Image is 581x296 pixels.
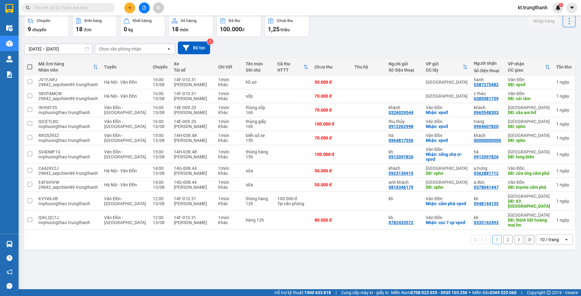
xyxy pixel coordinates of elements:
div: 13/08 [153,110,168,115]
img: logo-vxr [5,4,13,13]
button: file-add [139,2,150,13]
sup: 1 [559,3,563,7]
div: 0912097826 [389,154,413,159]
span: ngày [560,80,569,85]
div: 0387275482 [474,82,499,87]
div: 14F-010.31 [174,77,212,82]
div: QICETLBC [38,119,98,124]
div: nvphuongthao.trungthanh [38,124,98,129]
span: 1 [560,3,562,7]
strong: 1900 633 818 [304,290,331,295]
div: 1 món [218,133,240,138]
div: 0362881712 [474,171,499,176]
div: 0378041447 [474,185,499,190]
div: Vân Đồn [426,133,468,138]
div: 13/08 [153,185,168,190]
th: Toggle SortBy [505,59,553,75]
span: notification [7,269,12,275]
div: Số điện thoại [389,68,420,73]
div: 0335142493 [474,220,499,225]
div: Vân Đồn [426,196,468,201]
div: Đơn hàng [85,19,102,23]
div: 100.000 đ [315,152,348,157]
div: Khác [218,171,240,176]
div: Vân Đồn [426,215,468,220]
div: JV1FJ6FJ [38,77,98,82]
div: 0326029544 [389,110,413,115]
span: đ [242,27,244,32]
span: ngày [560,168,569,173]
div: [GEOGRAPHIC_DATA] [508,149,550,154]
div: khách [474,105,502,110]
div: sữa [246,182,271,187]
div: 0948144155 [474,201,499,206]
div: xốp [246,94,271,99]
div: 14F-010.31 [174,215,212,220]
div: Xe [174,61,212,66]
div: 70.000 đ [315,108,348,113]
span: Vân Đồn - [GEOGRAPHIC_DATA] [104,149,146,159]
div: Mã đơn hàng [38,61,93,66]
div: 1 món [218,119,240,124]
div: DĐ: vphn [508,124,550,129]
span: chuyến [32,27,46,32]
div: DĐ: vphn [508,138,550,143]
div: 1 món [218,91,240,96]
div: Vân Đồn [508,77,550,82]
svg: open [166,46,171,51]
span: Vân Đồn - [GEOGRAPHIC_DATA] [104,215,146,225]
div: DĐ: long biên [508,154,550,159]
div: biển số xe 15h [246,133,271,143]
div: DĐ: vphn [426,171,468,176]
div: 16:00 [153,91,168,96]
span: 18 [76,25,82,33]
div: 29842_sepchien89.trungthanh [38,171,98,176]
div: 16:00 [153,77,168,82]
div: Khác [218,138,240,143]
span: kt.trungthanh [513,4,552,11]
div: anh khách [389,180,420,185]
div: DĐ: cửa ông cẩm phả [508,171,550,176]
div: 1 [556,152,572,157]
div: [PERSON_NAME] [174,220,212,225]
div: [GEOGRAPHIC_DATA] [426,180,468,185]
div: 15:00 [153,149,168,154]
div: kh [389,196,420,201]
span: Hà Nội - Vân Đồn [104,168,137,173]
div: Người nhận [474,61,502,66]
button: Số lượng18món [168,15,213,37]
div: 14E-009.20 [174,105,212,110]
div: C44Z4V2J [38,166,98,171]
div: [PERSON_NAME] [174,82,212,87]
div: 13/08 [153,201,168,206]
div: Nhận: cổng chợ cr-vpvđ [426,152,468,162]
div: 14H-038.48 [174,133,212,138]
span: 1,25 [268,25,279,33]
span: caret-down [569,5,575,11]
input: Tìm tên, số ĐT hoặc mã đơn [34,4,107,11]
div: 1 món [218,215,240,220]
div: Tồn kho [556,64,572,69]
div: [PERSON_NAME] [174,201,212,206]
div: 12:00 [153,215,168,220]
div: 14F-010.31 [174,91,212,96]
div: Người gửi [389,61,420,66]
button: Đã thu100.000đ [216,15,261,37]
div: [GEOGRAPHIC_DATA] [508,105,550,110]
div: 13/08 [153,82,168,87]
div: 0816346179 [389,185,413,190]
span: ngày [560,121,569,126]
div: 29842_sepchien89.trungthanh [38,82,98,87]
div: hà [389,133,420,138]
span: question-circle [7,255,12,261]
span: ngày [560,199,569,204]
div: 1 món [218,180,240,185]
div: 0965548303 [474,110,499,115]
div: c thảo [474,91,502,96]
button: Bộ lọc [178,42,210,54]
div: 1 món [218,77,240,82]
span: 18 [172,25,178,33]
div: ĐC giao [508,68,545,73]
div: 13/08 [153,96,168,101]
div: 70.000 đ [315,94,348,99]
